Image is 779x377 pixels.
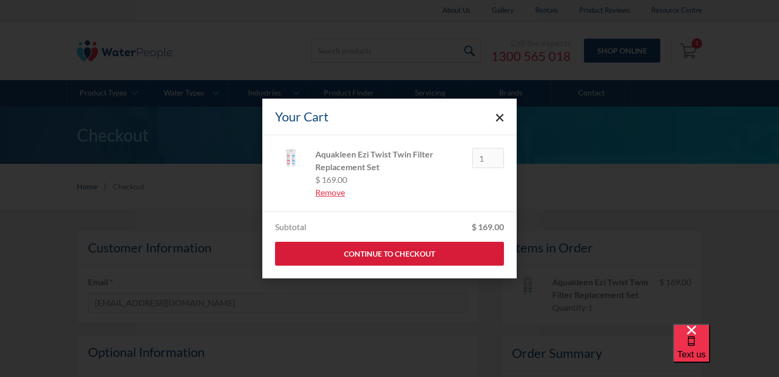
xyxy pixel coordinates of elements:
[495,112,504,121] a: Close cart
[315,173,464,186] div: $ 169.00
[275,107,329,126] div: Your Cart
[472,221,504,233] div: $ 169.00
[275,221,306,233] div: Subtotal
[315,148,464,173] div: Aquakleen Ezi Twist Twin Filter Replacement Set
[315,186,464,199] div: Remove
[275,242,504,266] a: Continue to Checkout
[673,324,779,377] iframe: podium webchat widget bubble
[315,186,464,199] a: Remove item from cart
